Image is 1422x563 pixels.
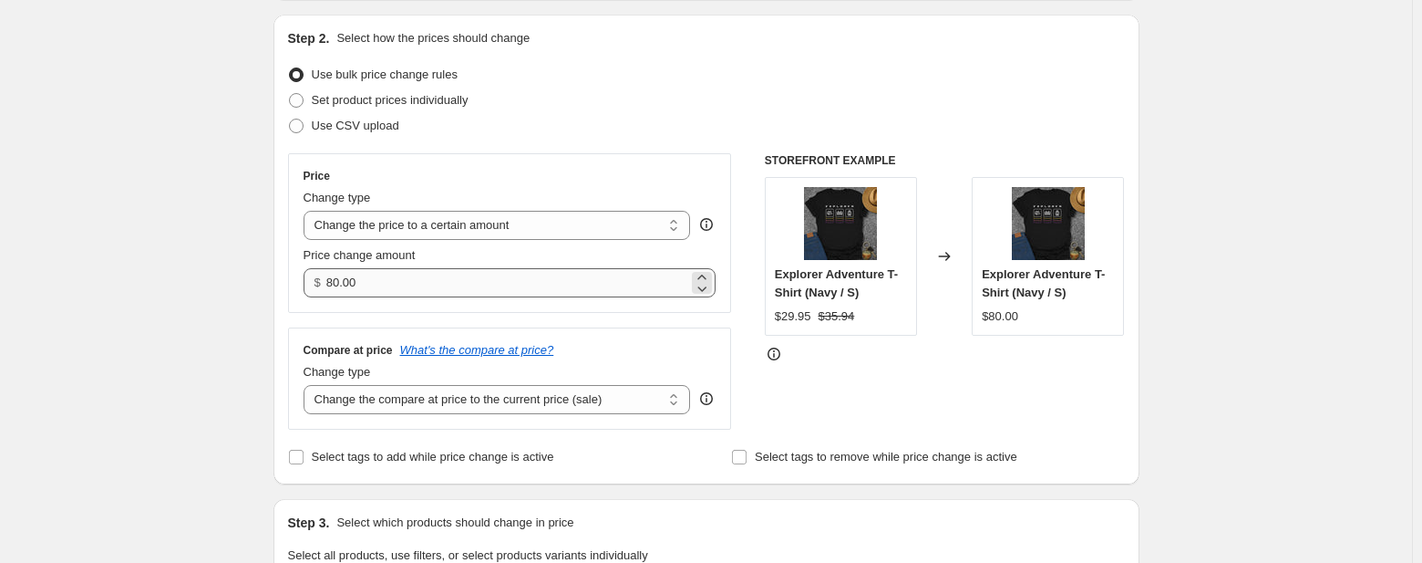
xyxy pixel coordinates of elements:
[312,68,458,81] span: Use bulk price change rules
[288,514,330,532] h2: Step 3.
[775,308,811,326] div: $29.95
[312,93,469,107] span: Set product prices individually
[697,390,716,408] div: help
[304,343,393,358] h3: Compare at price
[775,267,898,299] span: Explorer Adventure T-Shirt (Navy / S)
[400,343,554,357] button: What's the compare at price?
[697,215,716,234] div: help
[304,248,416,262] span: Price change amount
[314,276,321,289] span: $
[336,29,530,47] p: Select how the prices should change
[304,169,330,183] h3: Price
[804,187,877,260] img: black-explorer-t-shirt_80x.jpg
[288,29,330,47] h2: Step 2.
[326,268,688,297] input: 80.00
[304,365,371,379] span: Change type
[304,191,371,204] span: Change type
[288,548,648,562] span: Select all products, use filters, or select products variants individually
[819,308,855,326] strike: $35.94
[312,119,399,132] span: Use CSV upload
[336,514,573,532] p: Select which products should change in price
[1012,187,1085,260] img: black-explorer-t-shirt_80x.jpg
[765,153,1125,168] h6: STOREFRONT EXAMPLE
[982,267,1105,299] span: Explorer Adventure T-Shirt (Navy / S)
[755,450,1017,464] span: Select tags to remove while price change is active
[312,450,554,464] span: Select tags to add while price change is active
[982,308,1018,326] div: $80.00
